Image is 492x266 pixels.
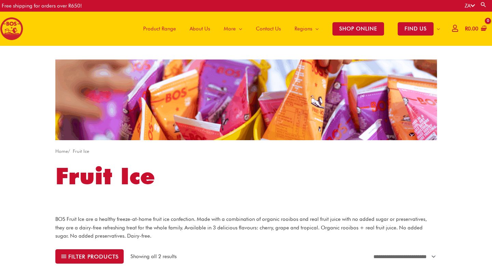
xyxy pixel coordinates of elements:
[465,26,468,32] span: R
[224,18,236,39] span: More
[55,215,437,240] p: BOS Fruit Ice are a healthy freeze-at-home fruit ice confection. Made with a combination of organ...
[55,148,68,154] a: Home
[55,160,437,192] h1: Fruit Ice
[136,12,183,46] a: Product Range
[249,12,288,46] a: Contact Us
[465,3,475,9] a: ZA
[55,59,437,140] img: sa website cateogry banner icy
[295,18,312,39] span: Regions
[183,12,217,46] a: About Us
[464,21,487,37] a: View Shopping Cart, empty
[217,12,249,46] a: More
[131,12,447,46] nav: Site Navigation
[55,249,124,264] button: Filter products
[480,1,487,8] a: Search button
[68,254,119,259] span: Filter products
[55,147,437,156] nav: Breadcrumb
[131,253,177,261] p: Showing all 2 results
[465,26,478,32] bdi: 0.00
[369,251,437,262] select: Shop order
[332,22,384,36] span: SHOP ONLINE
[190,18,210,39] span: About Us
[326,12,391,46] a: SHOP ONLINE
[256,18,281,39] span: Contact Us
[143,18,176,39] span: Product Range
[398,22,434,36] span: FIND US
[288,12,326,46] a: Regions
